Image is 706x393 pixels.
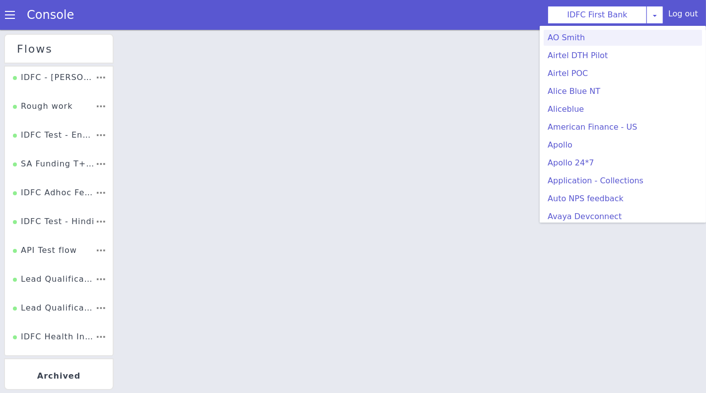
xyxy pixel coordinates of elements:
[544,209,702,225] a: Avaya Devconnect
[544,173,702,189] a: Application - Collections
[668,8,698,24] div: Log out
[544,191,702,207] a: Auto NPS feedback
[544,83,702,99] a: Alice Blue NT
[544,137,702,153] a: Apollo
[13,99,95,118] div: IDFC Test - English
[544,66,702,81] a: Airtel POC
[13,71,72,89] div: Rough work
[548,6,647,24] button: IDFC First Bank
[13,157,95,176] div: IDFC Adhoc Feature Testing
[13,243,95,262] div: Lead Qualification Experiment Flow - 1
[13,301,95,320] div: IDFC Health Insurance
[13,186,94,205] div: IDFC Test - Hindi
[13,215,77,234] div: API Test flow
[544,30,702,46] a: AO Smith
[13,128,95,147] div: SA Funding T+15 Reminder
[544,155,702,171] a: Apollo 24*7
[544,119,702,135] a: American Finance - US
[15,8,86,22] a: Console
[544,48,702,64] a: Airtel DTH Pilot
[13,272,95,291] div: Lead Qualification Experiment - 2
[544,101,702,117] a: Aliceblue
[7,11,63,27] div: Flows
[7,335,111,357] div: Archived
[13,42,95,61] div: IDFC - [PERSON_NAME] Flexi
